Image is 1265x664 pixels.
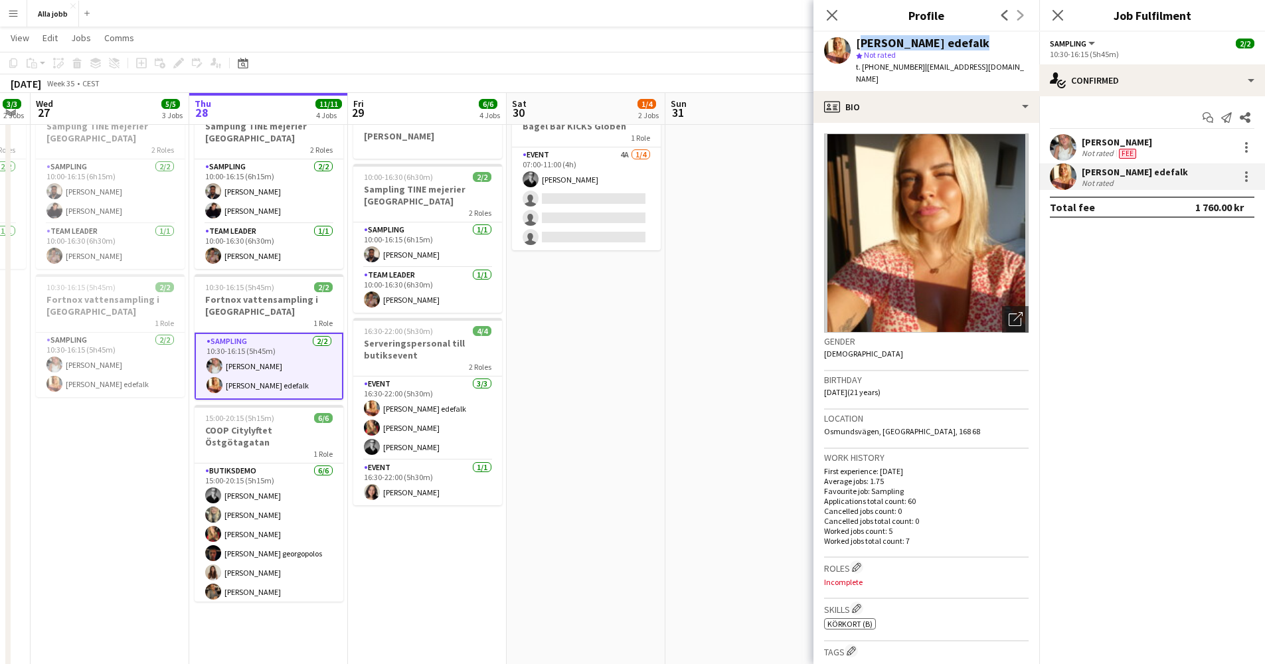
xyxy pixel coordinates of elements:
[314,282,333,292] span: 2/2
[11,77,41,90] div: [DATE]
[827,619,873,629] span: Körkort (B)
[813,7,1039,24] h3: Profile
[669,105,687,120] span: 31
[11,32,29,44] span: View
[638,110,659,120] div: 2 Jobs
[36,159,185,224] app-card-role: Sampling2/210:00-16:15 (6h15m)[PERSON_NAME][PERSON_NAME]
[824,496,1029,506] p: Applications total count: 60
[36,333,185,397] app-card-role: Sampling2/210:30-16:15 (5h45m)[PERSON_NAME][PERSON_NAME] edefalk
[195,405,343,602] app-job-card: 15:00-20:15 (5h15m)6/6COOP Citylyftet Östgötagatan1 RoleButiksdemo6/615:00-20:15 (5h15m)[PERSON_N...
[195,293,343,317] h3: Fortnox vattensampling i [GEOGRAPHIC_DATA]
[353,460,502,505] app-card-role: Event1/116:30-22:00 (5h30m)[PERSON_NAME]
[469,208,491,218] span: 2 Roles
[824,560,1029,574] h3: Roles
[1236,39,1254,48] span: 2/2
[473,172,491,182] span: 2/2
[313,318,333,328] span: 1 Role
[162,110,183,120] div: 3 Jobs
[1039,64,1265,96] div: Confirmed
[824,374,1029,386] h3: Birthday
[195,120,343,144] h3: Sampling TINE mejerier [GEOGRAPHIC_DATA]
[856,62,925,72] span: t. [PHONE_NUMBER]
[856,62,1024,84] span: | [EMAIL_ADDRESS][DOMAIN_NAME]
[353,337,502,361] h3: Serveringspersonal till butiksevent
[353,183,502,207] h3: Sampling TINE mejerier [GEOGRAPHIC_DATA]
[36,120,185,144] h3: Sampling TINE mejerier [GEOGRAPHIC_DATA]
[824,644,1029,658] h3: Tags
[36,224,185,269] app-card-role: Team Leader1/110:00-16:30 (6h30m)[PERSON_NAME]
[1050,39,1097,48] button: Sampling
[824,387,881,397] span: [DATE] (21 years)
[824,602,1029,616] h3: Skills
[195,101,343,269] div: 10:00-16:30 (6h30m)3/3Sampling TINE mejerier [GEOGRAPHIC_DATA]2 RolesSampling2/210:00-16:15 (6h15...
[195,224,343,269] app-card-role: Team Leader1/110:00-16:30 (6h30m)[PERSON_NAME]
[82,78,100,88] div: CEST
[353,376,502,460] app-card-role: Event3/316:30-22:00 (5h30m)[PERSON_NAME] edefalk[PERSON_NAME][PERSON_NAME]
[353,318,502,505] app-job-card: 16:30-22:00 (5h30m)4/4Serveringspersonal till butiksevent2 RolesEvent3/316:30-22:00 (5h30m)[PERSO...
[1082,136,1152,148] div: [PERSON_NAME]
[824,536,1029,546] p: Worked jobs total count: 7
[1116,148,1139,159] div: Crew has different fees then in role
[27,1,79,27] button: Alla jobb
[864,50,896,60] span: Not rated
[353,130,502,142] h3: [PERSON_NAME]
[99,29,139,46] a: Comms
[1195,201,1244,214] div: 1 760.00 kr
[351,105,364,120] span: 29
[195,424,343,448] h3: COOP Citylyftet Östgötagatan
[155,318,174,328] span: 1 Role
[36,274,185,397] app-job-card: 10:30-16:15 (5h45m)2/2Fortnox vattensampling i [GEOGRAPHIC_DATA]1 RoleSampling2/210:30-16:15 (5h4...
[631,133,650,143] span: 1 Role
[44,78,77,88] span: Week 35
[364,326,433,336] span: 16:30-22:00 (5h30m)
[195,98,211,110] span: Thu
[1119,149,1136,159] span: Fee
[469,362,491,372] span: 2 Roles
[34,105,53,120] span: 27
[1002,306,1029,333] div: Open photos pop-in
[824,506,1029,516] p: Cancelled jobs count: 0
[195,274,343,400] app-job-card: 10:30-16:15 (5h45m)2/2Fortnox vattensampling i [GEOGRAPHIC_DATA]1 RoleSampling2/210:30-16:15 (5h4...
[824,335,1029,347] h3: Gender
[824,476,1029,486] p: Average jobs: 1.75
[824,577,1029,587] p: Incomplete
[36,293,185,317] h3: Fortnox vattensampling i [GEOGRAPHIC_DATA]
[42,32,58,44] span: Edit
[353,164,502,313] app-job-card: 10:00-16:30 (6h30m)2/2Sampling TINE mejerier [GEOGRAPHIC_DATA]2 RolesSampling1/110:00-16:15 (6h15...
[1082,148,1116,159] div: Not rated
[824,452,1029,463] h3: Work history
[5,29,35,46] a: View
[671,98,687,110] span: Sun
[824,133,1029,333] img: Crew avatar or photo
[353,111,502,159] app-job-card: [PERSON_NAME]
[310,145,333,155] span: 2 Roles
[36,98,53,110] span: Wed
[151,145,174,155] span: 2 Roles
[1082,178,1116,188] div: Not rated
[364,172,433,182] span: 10:00-16:30 (6h30m)
[195,463,343,605] app-card-role: Butiksdemo6/615:00-20:15 (5h15m)[PERSON_NAME][PERSON_NAME][PERSON_NAME][PERSON_NAME] georgopolos[...
[205,282,274,292] span: 10:30-16:15 (5h45m)
[856,37,989,49] div: [PERSON_NAME] edefalk
[1050,201,1095,214] div: Total fee
[813,91,1039,123] div: Bio
[161,99,180,109] span: 5/5
[1082,166,1188,178] div: [PERSON_NAME] edefalk
[316,110,341,120] div: 4 Jobs
[1039,7,1265,24] h3: Job Fulfilment
[195,159,343,224] app-card-role: Sampling2/210:00-16:15 (6h15m)[PERSON_NAME][PERSON_NAME]
[512,101,661,250] div: 07:00-11:00 (4h)1/4Bagel Bar KICKS Globen1 RoleEvent4A1/407:00-11:00 (4h)[PERSON_NAME]
[193,105,211,120] span: 28
[473,326,491,336] span: 4/4
[824,486,1029,496] p: Favourite job: Sampling
[36,101,185,269] app-job-card: 10:00-16:30 (6h30m)3/3Sampling TINE mejerier [GEOGRAPHIC_DATA]2 RolesSampling2/210:00-16:15 (6h15...
[824,526,1029,536] p: Worked jobs count: 5
[46,282,116,292] span: 10:30-16:15 (5h45m)
[1050,39,1086,48] span: Sampling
